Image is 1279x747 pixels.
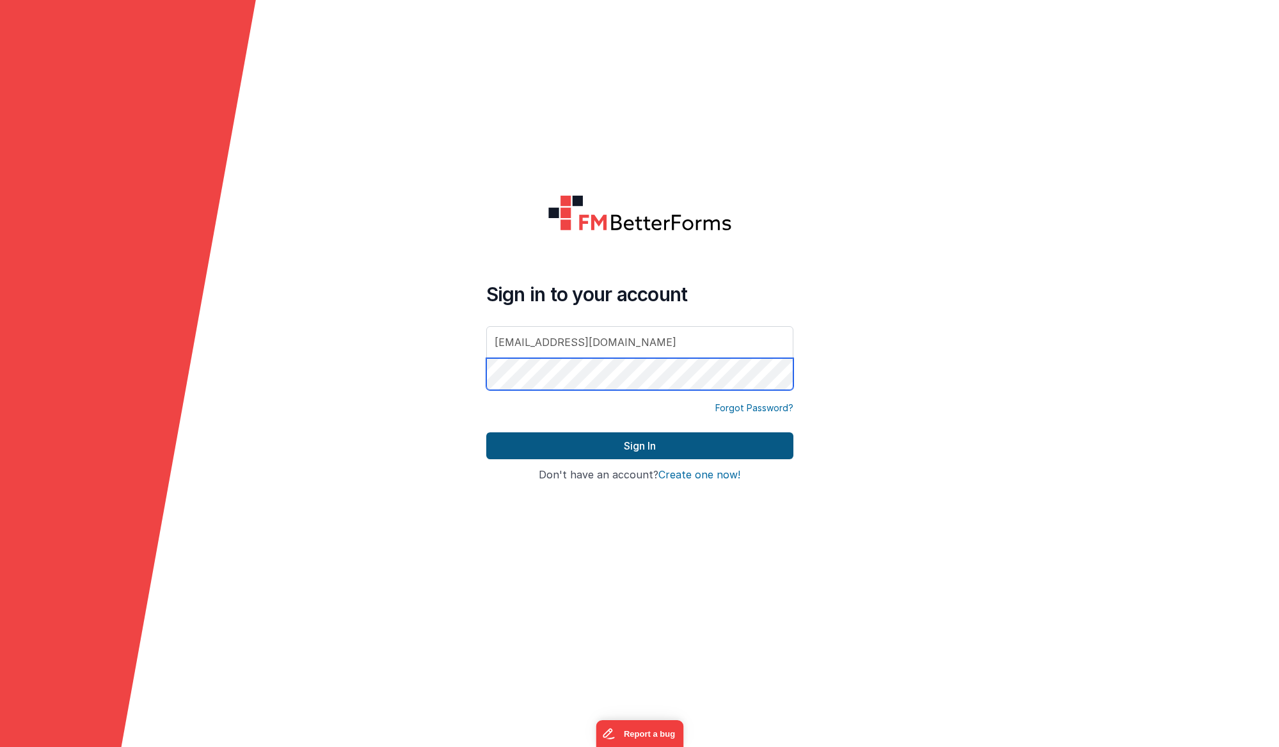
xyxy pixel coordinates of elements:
[596,720,683,747] iframe: Marker.io feedback button
[658,469,740,481] button: Create one now!
[486,283,793,306] h4: Sign in to your account
[715,402,793,414] a: Forgot Password?
[486,432,793,459] button: Sign In
[486,469,793,481] h4: Don't have an account?
[486,326,793,358] input: Email Address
